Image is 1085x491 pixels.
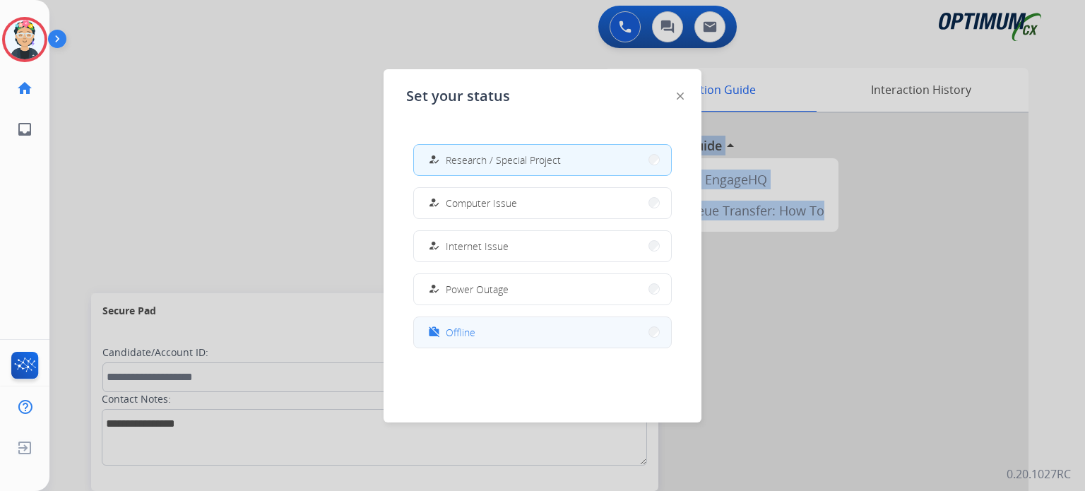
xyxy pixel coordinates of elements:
[446,282,509,297] span: Power Outage
[428,283,440,295] mat-icon: how_to_reg
[406,86,510,106] span: Set your status
[428,240,440,252] mat-icon: how_to_reg
[414,145,671,175] button: Research / Special Project
[5,20,45,59] img: avatar
[428,326,440,338] mat-icon: work_off
[428,197,440,209] mat-icon: how_to_reg
[1007,466,1071,483] p: 0.20.1027RC
[16,121,33,138] mat-icon: inbox
[446,239,509,254] span: Internet Issue
[446,153,561,167] span: Research / Special Project
[677,93,684,100] img: close-button
[414,231,671,261] button: Internet Issue
[414,317,671,348] button: Offline
[446,325,475,340] span: Offline
[16,80,33,97] mat-icon: home
[428,154,440,166] mat-icon: how_to_reg
[414,274,671,304] button: Power Outage
[446,196,517,211] span: Computer Issue
[414,188,671,218] button: Computer Issue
